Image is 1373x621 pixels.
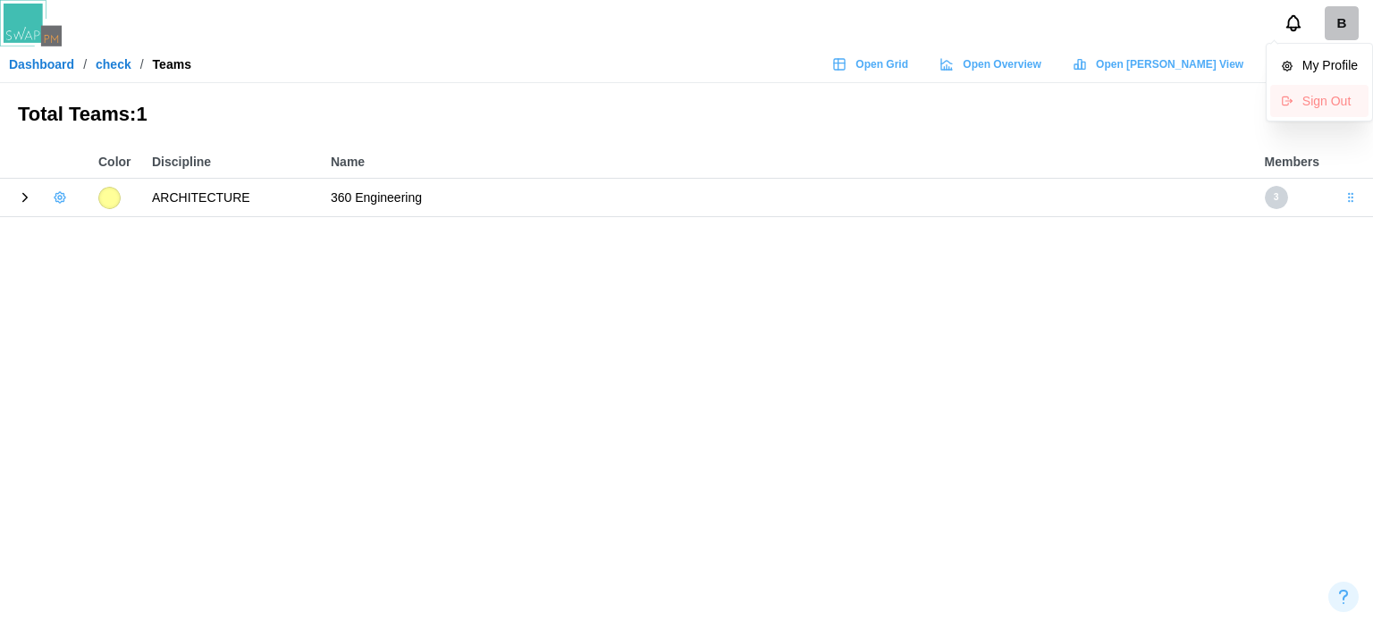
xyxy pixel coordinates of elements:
[322,179,1256,217] td: 360 Engineering
[1325,6,1359,40] div: B
[1278,8,1309,38] button: Notifications
[1265,153,1319,172] div: Members
[83,58,87,71] div: /
[855,52,908,77] span: Open Grid
[152,153,313,172] div: Discipline
[96,58,131,71] a: check
[98,153,134,172] div: Color
[1096,52,1243,77] span: Open [PERSON_NAME] View
[9,58,74,71] a: Dashboard
[143,179,322,217] td: ARCHITECTURE
[153,58,191,71] div: Teams
[1265,186,1288,209] div: 3
[140,58,144,71] div: /
[331,153,1247,172] div: Name
[1302,94,1358,108] div: Sign Out
[1325,6,1359,40] a: billingcheck2
[1266,43,1373,122] div: billingcheck2
[1302,56,1358,76] div: My Profile
[963,52,1040,77] span: Open Overview
[18,101,1355,129] h3: Total Teams: 1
